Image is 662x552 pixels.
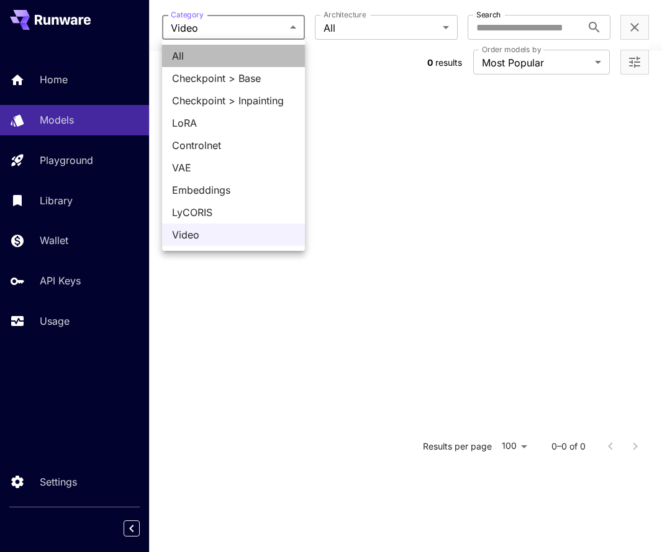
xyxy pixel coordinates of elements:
span: VAE [172,160,295,175]
span: Controlnet [172,138,295,153]
span: Checkpoint > Inpainting [172,93,295,108]
span: Checkpoint > Base [172,71,295,86]
span: LoRA [172,115,295,130]
span: Video [172,227,295,242]
span: LyCORIS [172,205,295,220]
span: Embeddings [172,183,295,197]
span: All [172,48,295,63]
